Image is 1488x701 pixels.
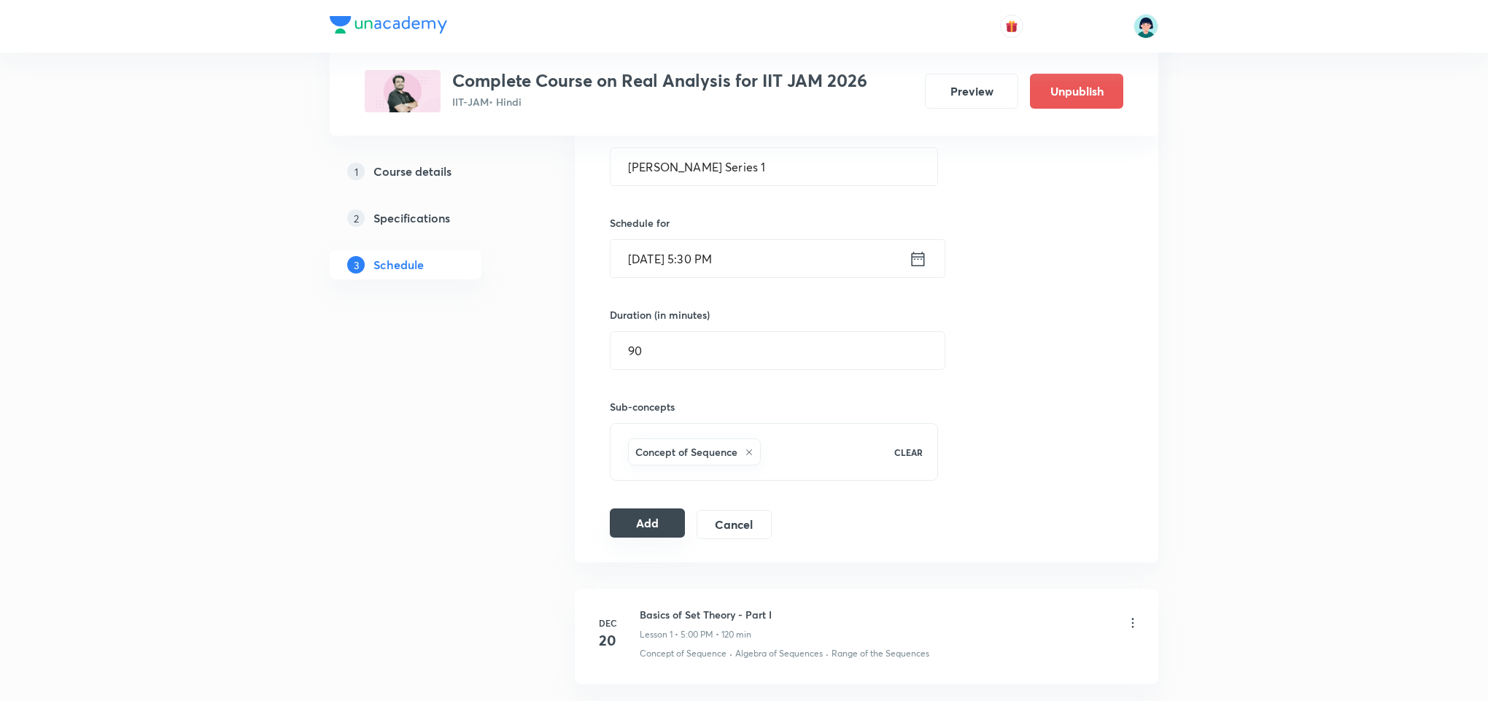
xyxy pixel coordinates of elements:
[347,163,365,180] p: 1
[373,209,450,227] h5: Specifications
[1030,74,1123,109] button: Unpublish
[640,628,751,641] p: Lesson 1 • 5:00 PM • 120 min
[1000,15,1023,38] button: avatar
[1005,20,1018,33] img: avatar
[635,444,737,460] h6: Concept of Sequence
[365,70,441,112] img: 1A5670ED-5E42-4177-8110-063206B6DAE4_plus.png
[330,204,528,233] a: 2Specifications
[610,399,938,414] h6: Sub-concepts
[452,70,867,91] h3: Complete Course on Real Analysis for IIT JAM 2026
[373,256,424,274] h5: Schedule
[347,256,365,274] p: 3
[697,510,772,539] button: Cancel
[330,16,447,34] img: Company Logo
[611,332,945,369] input: 90
[729,647,732,660] div: ·
[347,209,365,227] p: 2
[826,647,829,660] div: ·
[611,148,937,185] input: A great title is short, clear and descriptive
[1134,14,1158,39] img: Priyanka Buty
[593,616,622,630] h6: Dec
[593,630,622,651] h4: 20
[330,16,447,37] a: Company Logo
[610,508,685,538] button: Add
[640,647,726,660] p: Concept of Sequence
[330,157,528,186] a: 1Course details
[640,607,772,622] h6: Basics of Set Theory - Part I
[610,307,710,322] h6: Duration (in minutes)
[373,163,452,180] h5: Course details
[832,647,929,660] p: Range of the Sequences
[894,446,923,459] p: CLEAR
[610,215,938,231] h6: Schedule for
[925,74,1018,109] button: Preview
[735,647,823,660] p: Algebra of Sequences
[452,94,867,109] p: IIT-JAM • Hindi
